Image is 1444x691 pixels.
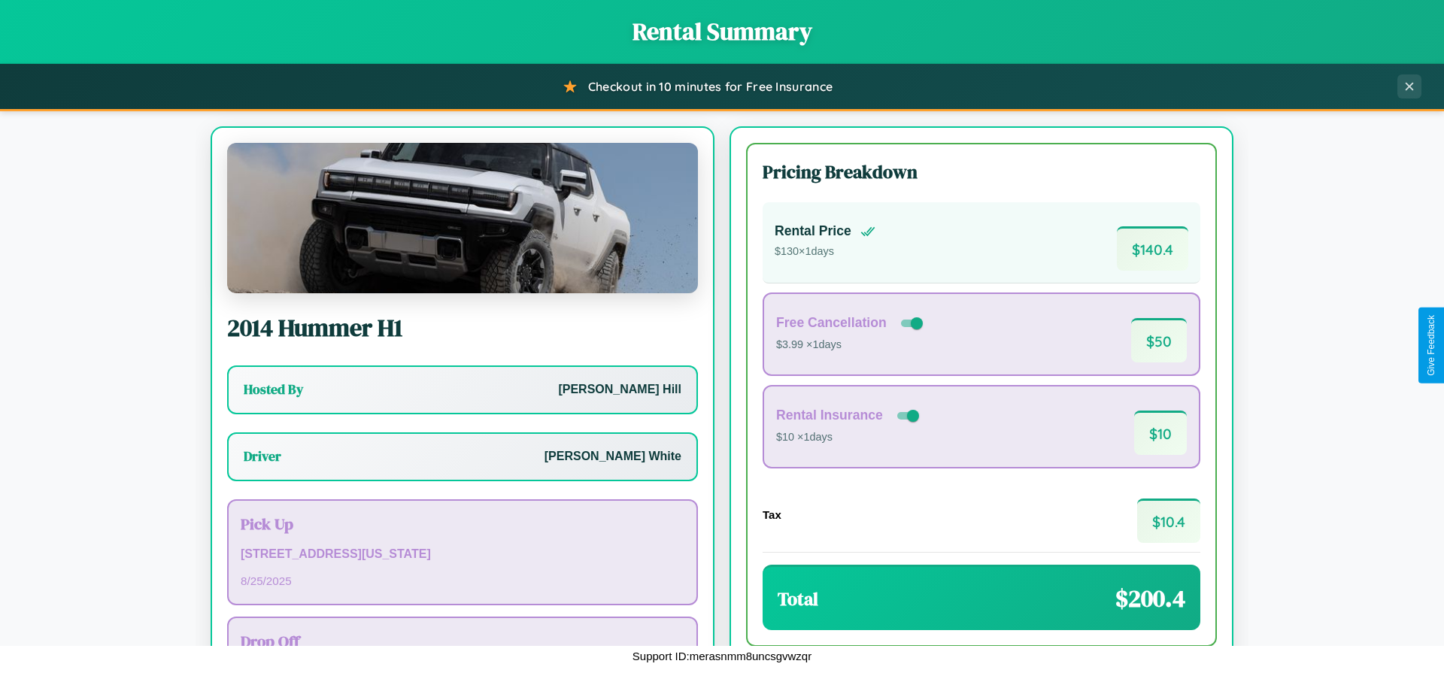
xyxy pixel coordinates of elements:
h1: Rental Summary [15,15,1429,48]
h4: Tax [763,508,781,521]
p: $3.99 × 1 days [776,335,926,355]
p: [PERSON_NAME] White [545,446,681,468]
p: $10 × 1 days [776,428,922,447]
h3: Pick Up [241,513,684,535]
h3: Drop Off [241,630,684,652]
h3: Driver [244,447,281,465]
h4: Rental Insurance [776,408,883,423]
span: Checkout in 10 minutes for Free Insurance [588,79,833,94]
p: [PERSON_NAME] Hill [558,379,681,401]
span: $ 140.4 [1117,226,1188,271]
p: $ 130 × 1 days [775,242,875,262]
span: $ 50 [1131,318,1187,362]
p: Support ID: merasnmm8uncsgvwzqr [633,646,811,666]
span: $ 200.4 [1115,582,1185,615]
p: [STREET_ADDRESS][US_STATE] [241,544,684,565]
h3: Hosted By [244,380,303,399]
h4: Free Cancellation [776,315,887,331]
h3: Pricing Breakdown [763,159,1200,184]
div: Give Feedback [1426,315,1436,376]
img: Hummer H1 [227,143,698,293]
h3: Total [778,586,818,611]
span: $ 10 [1134,411,1187,455]
p: 8 / 25 / 2025 [241,571,684,591]
h4: Rental Price [775,223,851,239]
h2: 2014 Hummer H1 [227,311,698,344]
span: $ 10.4 [1137,499,1200,543]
